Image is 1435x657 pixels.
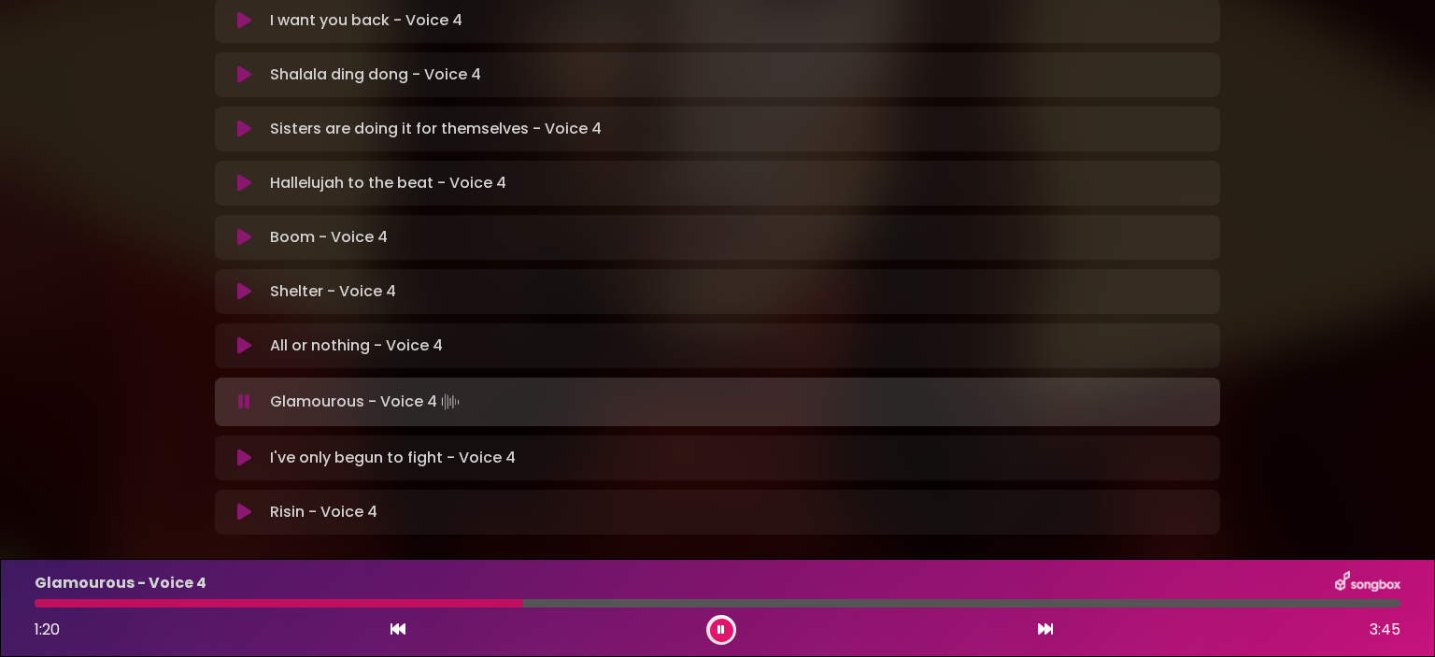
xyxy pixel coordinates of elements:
[270,280,396,303] p: Shelter - Voice 4
[1335,571,1400,595] img: songbox-logo-white.png
[270,389,463,415] p: Glamourous - Voice 4
[270,226,388,249] p: Boom - Voice 4
[270,447,516,469] p: I've only begun to fight - Voice 4
[270,335,443,357] p: All or nothing - Voice 4
[270,64,481,86] p: Shalala ding dong - Voice 4
[270,172,506,194] p: Hallelujah to the beat - Voice 4
[35,572,206,594] p: Glamourous - Voice 4
[270,118,602,140] p: Sisters are doing it for themselves - Voice 4
[270,501,377,523] p: Risin - Voice 4
[437,389,463,415] img: waveform4.gif
[270,9,462,32] p: I want you back - Voice 4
